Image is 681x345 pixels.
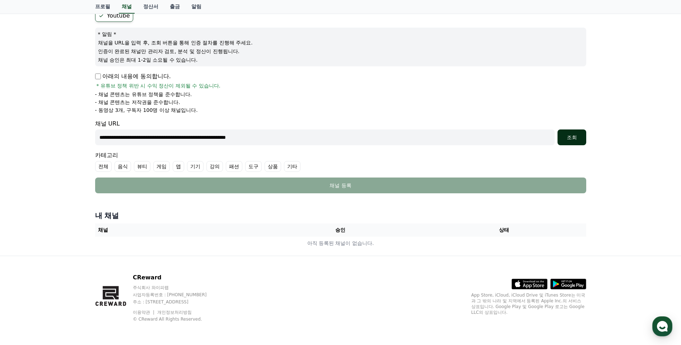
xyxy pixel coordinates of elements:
p: 사업자등록번호 : [PHONE_NUMBER] [133,292,220,298]
a: 개인정보처리방침 [157,310,192,315]
span: 홈 [23,238,27,244]
label: 전체 [95,161,112,172]
label: 패션 [226,161,242,172]
span: 설정 [111,238,120,244]
label: 앱 [173,161,184,172]
label: 뷰티 [134,161,150,172]
div: 카테고리 [95,151,586,172]
label: Youtube [95,10,133,22]
p: 주소 : [STREET_ADDRESS] [133,299,220,305]
a: 홈 [2,227,47,245]
p: App Store, iCloud, iCloud Drive 및 iTunes Store는 미국과 그 밖의 나라 및 지역에서 등록된 Apple Inc.의 서비스 상표입니다. Goo... [471,292,586,315]
div: 조회 [560,134,583,141]
label: 음식 [115,161,131,172]
a: 대화 [47,227,93,245]
p: - 동영상 3개, 구독자 100명 이상 채널입니다. [95,107,198,114]
div: 채널 URL [95,119,586,145]
label: 기기 [187,161,204,172]
p: 아래의 내용에 동의합니다. [95,72,171,81]
button: 채널 등록 [95,178,586,193]
span: 대화 [66,238,74,244]
td: 아직 등록된 채널이 없습니다. [95,237,586,250]
p: © CReward All Rights Reserved. [133,316,220,322]
label: 기타 [284,161,300,172]
th: 상태 [422,223,586,237]
th: 승인 [258,223,422,237]
p: - 채널 콘텐츠는 저작권을 준수합니다. [95,99,180,106]
p: 채널 승인은 최대 1-2일 소요될 수 있습니다. [98,56,583,63]
label: 강의 [206,161,223,172]
p: 주식회사 와이피랩 [133,285,220,290]
h4: 내 채널 [95,211,586,221]
a: 이용약관 [133,310,155,315]
label: 게임 [153,161,170,172]
p: 인증이 완료된 채널만 관리자 검토, 분석 및 정산이 진행됩니다. [98,48,583,55]
a: 설정 [93,227,138,245]
label: 도구 [245,161,262,172]
button: 조회 [558,129,586,145]
p: 채널을 URL을 입력 후, 조회 버튼을 통해 인증 절차를 진행해 주세요. [98,39,583,46]
div: 채널 등록 [109,182,572,189]
p: CReward [133,273,220,282]
th: 채널 [95,223,259,237]
span: * 유튜브 정책 위반 시 수익 정산이 제외될 수 있습니다. [97,82,221,89]
label: 상품 [265,161,281,172]
p: - 채널 콘텐츠는 유튜브 정책을 준수합니다. [95,91,192,98]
